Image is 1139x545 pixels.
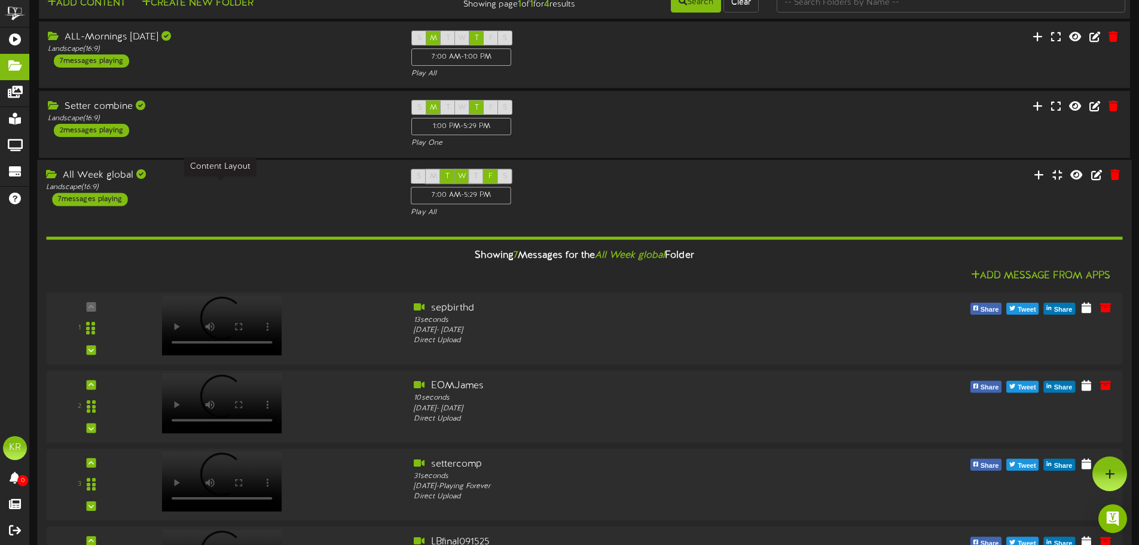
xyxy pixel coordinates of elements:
[414,315,844,325] div: 13 seconds
[1044,459,1076,471] button: Share
[48,100,393,114] div: Setter combine
[1006,380,1039,392] button: Tweet
[503,34,507,42] span: S
[430,103,437,112] span: M
[446,103,450,112] span: T
[430,34,437,42] span: M
[417,103,422,112] span: S
[414,302,844,315] div: sepbirthd
[1044,380,1076,392] button: Share
[411,207,758,217] div: Play All
[411,69,757,79] div: Play All
[414,379,844,393] div: EOMJames
[458,103,466,112] span: W
[1052,459,1075,473] span: Share
[489,103,493,112] span: F
[414,492,844,502] div: Direct Upload
[417,34,422,42] span: S
[503,172,507,181] span: S
[414,471,844,481] div: 31 seconds
[474,172,478,181] span: T
[430,172,437,181] span: M
[489,34,493,42] span: F
[54,54,129,68] div: 7 messages playing
[414,413,844,424] div: Direct Upload
[970,459,1002,471] button: Share
[514,250,518,261] span: 7
[411,118,511,135] div: 1:00 PM - 5:29 PM
[1015,459,1038,473] span: Tweet
[488,172,493,181] span: F
[1044,303,1076,315] button: Share
[503,103,507,112] span: S
[414,393,844,403] div: 10 seconds
[414,336,844,346] div: Direct Upload
[1052,381,1075,394] span: Share
[37,243,1131,269] div: Showing Messages for the Folder
[17,475,28,486] span: 0
[1015,303,1038,316] span: Tweet
[1052,303,1075,316] span: Share
[1015,381,1038,394] span: Tweet
[48,114,393,124] div: Landscape ( 16:9 )
[414,457,844,471] div: settercomp
[458,34,466,42] span: W
[595,250,665,261] i: All Week global
[475,34,479,42] span: T
[978,381,1001,394] span: Share
[978,303,1001,316] span: Share
[54,124,129,137] div: 2 messages playing
[411,187,511,204] div: 7:00 AM - 5:29 PM
[414,481,844,491] div: [DATE] - Playing Forever
[46,182,393,193] div: Landscape ( 16:9 )
[414,325,844,336] div: [DATE] - [DATE]
[414,403,844,413] div: [DATE] - [DATE]
[475,103,479,112] span: T
[411,138,757,148] div: Play One
[411,48,511,66] div: 7:00 AM - 1:00 PM
[1006,459,1039,471] button: Tweet
[3,436,27,460] div: KR
[967,269,1114,284] button: Add Message From Apps
[1098,504,1127,533] div: Open Intercom Messenger
[445,172,450,181] span: T
[48,44,393,54] div: Landscape ( 16:9 )
[52,193,127,206] div: 7 messages playing
[458,172,466,181] span: W
[446,34,450,42] span: T
[46,169,393,182] div: All Week global
[417,172,421,181] span: S
[970,303,1002,315] button: Share
[48,31,393,44] div: ALL-Mornings [DATE]
[970,380,1002,392] button: Share
[978,459,1001,473] span: Share
[1006,303,1039,315] button: Tweet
